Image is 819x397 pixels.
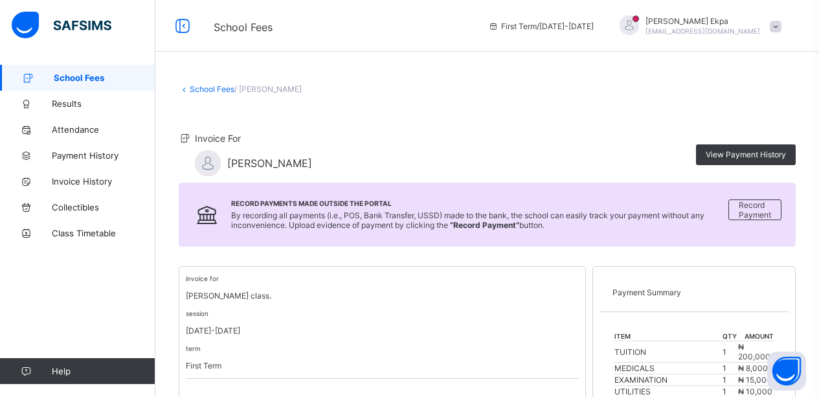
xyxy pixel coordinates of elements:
[738,375,772,385] span: ₦ 15,000
[738,363,768,373] span: ₦ 8,000
[227,157,312,170] span: [PERSON_NAME]
[614,332,722,341] th: item
[52,98,155,109] span: Results
[614,374,722,386] td: EXAMINATION
[614,363,722,374] td: MEDICALS
[738,387,772,396] span: ₦ 10,000
[722,341,737,363] td: 1
[186,275,219,282] small: invoice for
[190,84,234,94] a: School Fees
[739,200,771,220] span: Record Payment
[54,73,155,83] span: School Fees
[234,84,302,94] span: / [PERSON_NAME]
[614,341,722,363] td: TUITION
[612,288,776,297] p: Payment Summary
[195,133,241,144] span: Invoice For
[607,16,788,37] div: JustinEkpa
[52,228,155,238] span: Class Timetable
[737,332,774,341] th: amount
[645,16,760,26] span: [PERSON_NAME] Ekpa
[767,352,806,391] button: Open asap
[52,150,155,161] span: Payment History
[488,21,594,31] span: session/term information
[231,210,704,230] span: By recording all payments (i.e., POS, Bank Transfer, USSD) made to the bank, the school can easil...
[186,361,579,370] p: First Term
[186,326,579,335] p: [DATE]-[DATE]
[706,150,786,159] span: View Payment History
[186,310,208,317] small: session
[645,27,760,35] span: [EMAIL_ADDRESS][DOMAIN_NAME]
[52,202,155,212] span: Collectibles
[12,12,111,39] img: safsims
[214,21,273,34] span: School Fees
[186,345,201,352] small: term
[738,342,770,361] span: ₦ 200,000
[186,291,579,301] p: [PERSON_NAME] class.
[52,124,155,135] span: Attendance
[231,199,728,207] span: Record Payments Made Outside the Portal
[722,332,737,341] th: qty
[450,220,519,230] b: “Record Payment”
[52,176,155,187] span: Invoice History
[52,366,155,376] span: Help
[722,374,737,386] td: 1
[722,363,737,374] td: 1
